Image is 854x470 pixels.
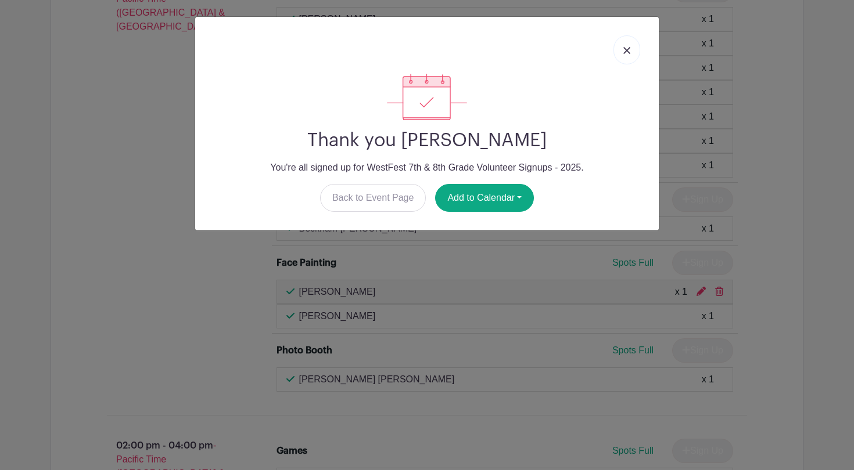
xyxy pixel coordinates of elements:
p: You're all signed up for WestFest 7th & 8th Grade Volunteer Signups - 2025. [204,161,650,175]
a: Back to Event Page [320,184,426,212]
button: Add to Calendar [435,184,534,212]
img: signup_complete-c468d5dda3e2740ee63a24cb0ba0d3ce5d8a4ecd24259e683200fb1569d990c8.svg [387,74,467,120]
img: close_button-5f87c8562297e5c2d7936805f587ecaba9071eb48480494691a3f1689db116b3.svg [623,47,630,54]
h2: Thank you [PERSON_NAME] [204,129,650,151]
